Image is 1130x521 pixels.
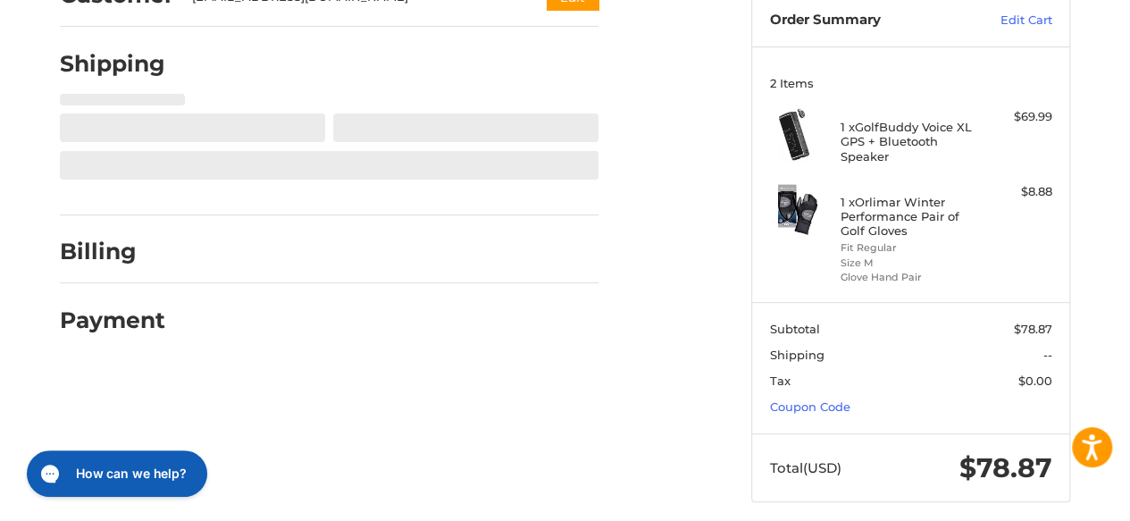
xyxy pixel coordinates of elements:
[770,12,962,29] h3: Order Summary
[770,348,824,362] span: Shipping
[959,451,1052,484] span: $78.87
[770,374,791,388] span: Tax
[60,307,165,334] h2: Payment
[841,195,977,239] h4: 1 x Orlimar Winter Performance Pair of Golf Gloves
[18,444,213,503] iframe: Gorgias live chat messenger
[60,238,164,265] h2: Billing
[982,183,1052,201] div: $8.88
[60,50,165,78] h2: Shipping
[770,322,820,336] span: Subtotal
[841,240,977,256] li: Fit Regular
[841,120,977,164] h4: 1 x GolfBuddy Voice XL GPS + Bluetooth Speaker
[982,108,1052,126] div: $69.99
[841,270,977,285] li: Glove Hand Pair
[770,76,1052,90] h3: 2 Items
[1018,374,1052,388] span: $0.00
[1014,322,1052,336] span: $78.87
[962,12,1052,29] a: Edit Cart
[770,459,841,476] span: Total (USD)
[770,399,850,414] a: Coupon Code
[841,256,977,271] li: Size M
[1043,348,1052,362] span: --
